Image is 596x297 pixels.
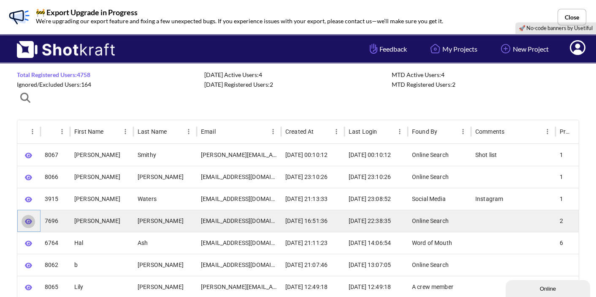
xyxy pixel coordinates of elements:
div: 2025-09-30 22:38:35 [344,210,408,232]
iframe: chat widget [506,278,592,297]
span: Ignored/Excluded Users: 164 [17,81,91,88]
div: brazepromo@gmail.com [197,254,281,276]
div: 2025-09-30 23:10:26 [281,166,344,188]
div: Last Name [138,128,167,135]
button: View [22,171,35,184]
button: Menu [542,126,553,137]
button: Sort [217,126,228,137]
div: 2025-09-30 13:07:05 [344,254,408,276]
img: Banner [6,4,32,30]
button: Sort [505,126,517,137]
button: Menu [119,126,131,137]
div: Hal [70,232,133,254]
button: Sort [438,126,450,137]
button: View [22,237,35,250]
div: Hoàng Dương [70,166,133,188]
div: Online Search [408,210,471,232]
div: 2025-04-24 21:11:23 [281,232,344,254]
button: Sort [378,126,390,137]
div: 2025-09-30 14:06:54 [344,232,408,254]
div: 2025-09-29 21:07:46 [281,254,344,276]
span: Feedback [368,44,407,54]
button: Menu [457,126,469,137]
span: [DATE] Registered Users: 2 [204,81,273,88]
a: New Project [492,38,555,60]
a: 🚀 No-code banners by Usetiful [519,25,593,31]
img: Hand Icon [368,41,379,56]
div: 8066 [41,166,70,188]
img: Add Icon [498,41,513,56]
button: Menu [331,126,342,137]
div: 2025-08-01 16:51:36 [281,210,344,232]
div: Ash [133,232,197,254]
a: My Projects [422,38,484,60]
button: View [22,215,35,228]
div: Instagram [471,188,555,210]
div: 7696 [41,210,70,232]
div: Tom [70,188,133,210]
button: Sort [315,126,327,137]
div: Social Media [408,188,471,210]
span: [DATE] Active Users: 4 [204,71,262,78]
div: Email [201,128,216,135]
div: Created At [285,128,314,135]
button: Sort [22,126,34,137]
button: View [22,259,35,272]
div: Roy [70,144,133,166]
div: Waters [133,188,197,210]
div: hoangduongg1008@gmail.com [197,166,281,188]
div: 6764 [41,232,70,254]
div: twfaircroft@gmail.com [197,188,281,210]
div: 2025-10-01 00:10:12 [344,144,408,166]
button: Menu [267,126,279,137]
div: 8067 [41,144,70,166]
div: 3915 [41,188,70,210]
div: 2025-09-30 23:10:26 [344,166,408,188]
div: b [70,254,133,276]
div: Clint [70,210,133,232]
div: Shot list [471,144,555,166]
div: Online Search [408,166,471,188]
span: MTD Active Users: 4 [392,71,444,78]
span: Total Registered Users: 4758 [17,71,90,78]
button: View [22,281,35,294]
button: Sort [46,126,57,137]
div: Online Search [408,144,471,166]
div: aimovieguy456@gmail.com [197,232,281,254]
button: Sort [105,126,116,137]
button: Menu [183,126,195,137]
div: Word of Mouth [408,232,471,254]
div: Projects Started [560,128,571,135]
button: View [22,149,35,162]
div: First Name [74,128,104,135]
div: 2025-10-01 00:10:12 [281,144,344,166]
div: Smithy [133,144,197,166]
div: greg.porper@gmail.com [197,144,281,166]
button: Sort [572,126,584,137]
div: 2024-05-30 21:13:33 [281,188,344,210]
div: Found By [412,128,437,135]
div: 8062 [41,254,70,276]
div: Online Search [408,254,471,276]
div: Roberts [133,254,197,276]
button: Menu [394,126,406,137]
button: Sort [168,126,179,137]
p: 🚧 Export Upgrade in Progress [36,8,443,16]
div: Last Login [349,128,377,135]
button: Close [558,9,586,25]
button: View [22,193,35,206]
div: Lilley [133,210,197,232]
div: Nguyễn [133,166,197,188]
p: We’re upgrading our export feature and fixing a few unexpected bugs. If you experience issues wit... [36,16,443,26]
div: clintlilley@gmail.com [197,210,281,232]
img: Home Icon [428,41,442,56]
div: 2025-09-30 23:08:52 [344,188,408,210]
div: Comments [475,128,504,135]
span: MTD Registered Users: 2 [392,81,455,88]
button: Menu [56,126,68,137]
button: Menu [27,126,38,137]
